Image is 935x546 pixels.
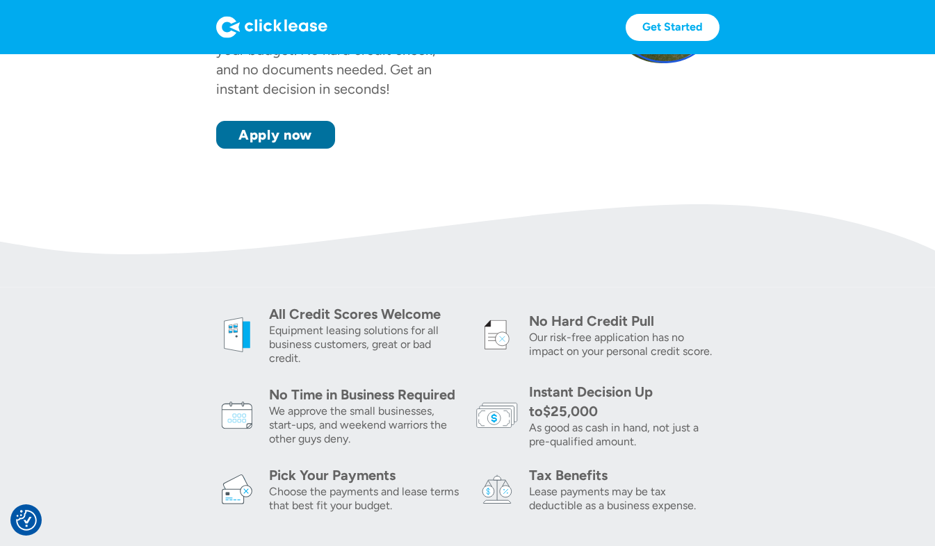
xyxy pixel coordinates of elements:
img: Revisit consent button [16,510,37,531]
a: Get Started [626,14,719,41]
div: Pick Your Payments [269,465,460,485]
img: tax icon [476,468,518,510]
img: calendar icon [216,395,258,436]
div: We approve the small businesses, start-ups, and weekend warriors the other guys deny. [269,404,460,446]
div: Lease payments may be tax deductible as a business expense. [529,485,719,513]
img: credit icon [476,314,518,356]
div: Choose the payments and lease terms that best fit your budget. [269,485,460,513]
img: card icon [216,468,258,510]
div: No Time in Business Required [269,385,460,404]
img: Logo [216,16,327,38]
div: Tax Benefits [529,465,719,485]
div: Equipment leasing solutions for all business customers, great or bad credit. [269,324,460,365]
div: Our risk-free application has no impact on your personal credit score. [529,331,719,358]
div: $25,000 [543,403,598,420]
div: No Hard Credit Pull [529,311,719,331]
div: As good as cash in hand, not just a pre-qualified amount. [529,421,719,449]
div: All Credit Scores Welcome [269,304,460,324]
button: Consent Preferences [16,510,37,531]
img: welcome icon [216,314,258,356]
a: Apply now [216,121,335,149]
div: Instant Decision Up to [529,383,653,420]
img: money icon [476,395,518,436]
